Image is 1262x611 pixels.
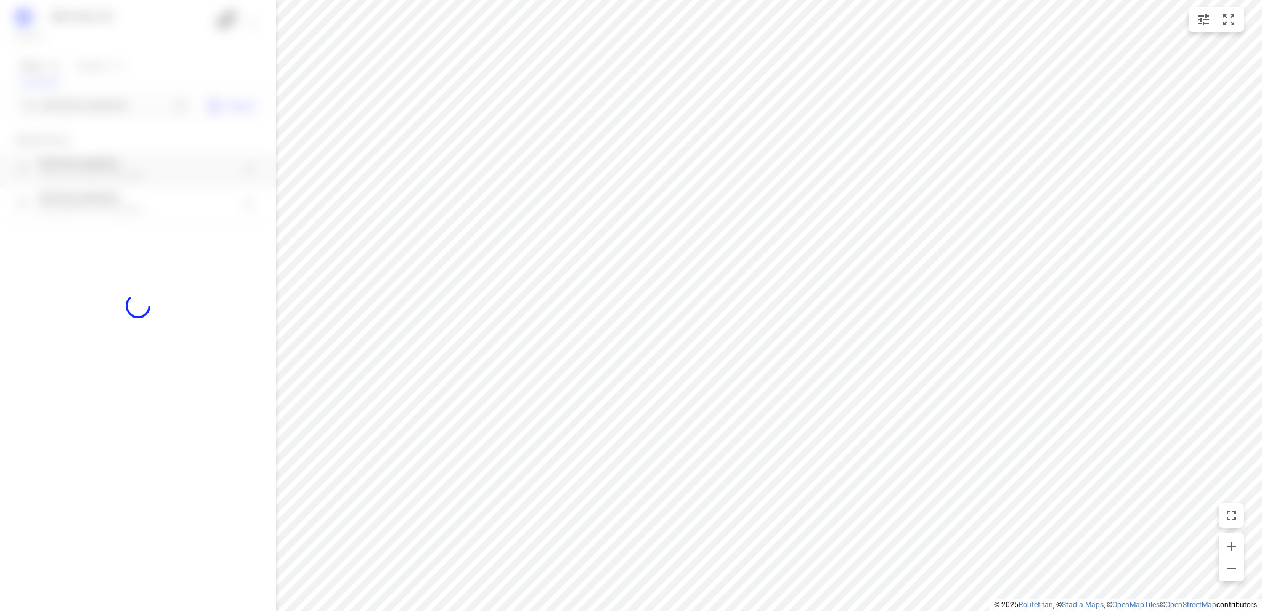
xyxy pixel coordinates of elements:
[1191,7,1216,32] button: Map settings
[994,601,1257,609] li: © 2025 , © , © © contributors
[1165,601,1216,609] a: OpenStreetMap
[1112,601,1160,609] a: OpenMapTiles
[1019,601,1053,609] a: Routetitan
[1189,7,1244,32] div: small contained button group
[1062,601,1104,609] a: Stadia Maps
[1216,7,1241,32] button: Fit zoom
